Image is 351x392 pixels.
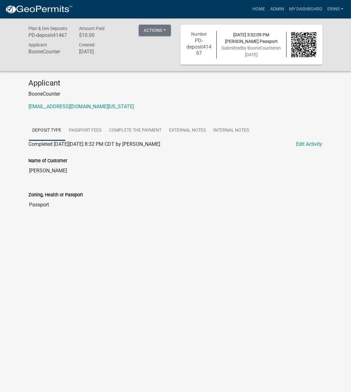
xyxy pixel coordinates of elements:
[29,42,47,47] span: Applicant
[222,45,281,57] span: Submitted on [DATE]
[29,32,70,38] h6: PD-deposit41467
[29,193,83,197] label: Zoning, Health or Passport
[29,159,68,163] label: Name of Customer
[268,3,287,15] a: Admin
[166,121,210,141] a: External Notes
[79,32,120,38] h6: $10.00
[29,79,323,88] h4: Applicant
[29,90,323,98] p: BooneCounter
[325,3,346,15] a: erins
[210,121,253,141] a: Internal Notes
[291,32,316,57] img: QR code
[242,45,276,50] span: by BooneCounter
[225,32,278,44] span: [DATE] 3:32:09 PM [PERSON_NAME] Passport
[139,25,171,36] button: Actions
[29,26,68,31] span: Plan & Dev Deposits
[29,104,134,110] a: [EMAIL_ADDRESS][DOMAIN_NAME][US_STATE]
[29,49,70,55] h6: BooneCounter
[106,121,166,141] a: Complete the Payment
[79,49,120,55] h6: [DATE]
[79,26,105,31] span: Amount Paid
[287,3,325,15] a: My Dashboard
[29,121,65,141] a: Deposit Type
[65,121,106,141] a: Passport Fees
[250,3,268,15] a: Home
[296,140,323,148] a: Edit Activity
[79,42,94,47] span: Created
[29,141,160,147] span: Completed [DATE][DATE] 8:32 PM CDT by [PERSON_NAME]
[187,38,212,56] h6: PD-deposit41467
[191,32,207,37] span: Number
